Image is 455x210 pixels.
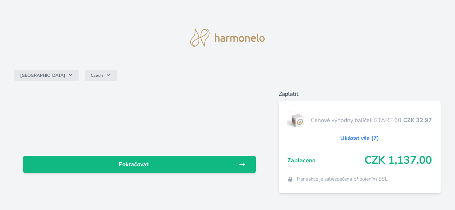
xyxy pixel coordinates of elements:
button: Czech [85,70,117,81]
h6: Zaplatit [279,90,441,98]
span: Zaplaceno [287,156,364,165]
button: [GEOGRAPHIC_DATA] [14,70,79,81]
span: CZK 32.97 [403,116,432,125]
span: Pokračovat [29,160,238,169]
a: Ukázat vše (7) [340,134,379,143]
span: CZK 1,137.00 [364,154,432,167]
a: Pokračovat [23,156,256,173]
img: logo.svg [190,29,265,47]
span: [GEOGRAPHIC_DATA] [20,73,65,78]
span: Transakce je zabezpečena připojením SSL [296,176,388,183]
img: start.jpg [287,111,308,129]
span: Cenově výhodný balíček START 60 [311,116,403,125]
span: Czech [91,73,103,78]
